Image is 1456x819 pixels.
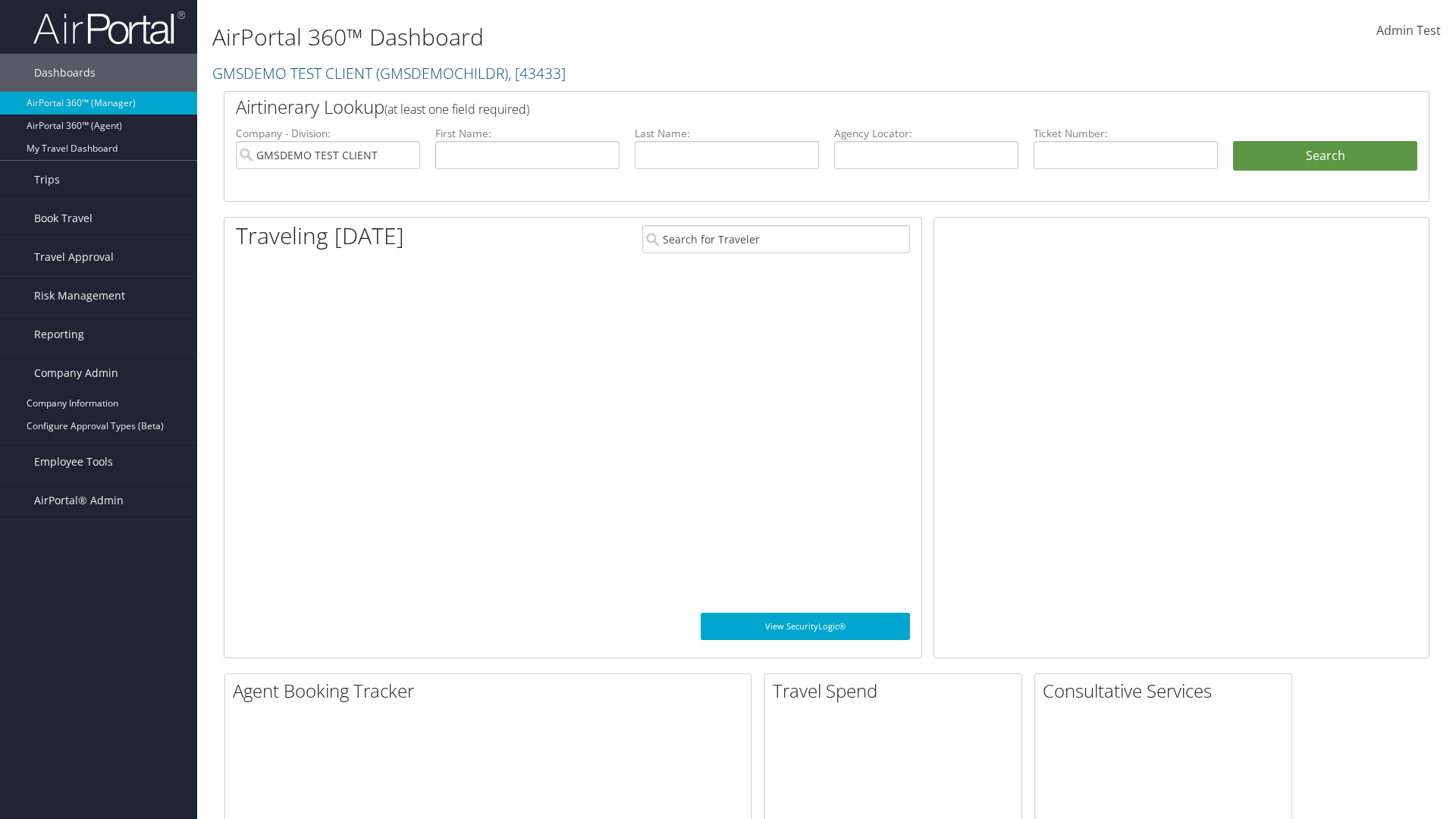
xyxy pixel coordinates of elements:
[508,63,566,83] span: , [ 43433 ]
[233,678,751,704] h2: Agent Booking Tracker
[212,63,566,83] a: GMSDEMO TEST CLIENT
[642,225,910,253] input: Search for Traveler
[34,238,114,276] span: Travel Approval
[34,54,96,92] span: Dashboards
[1233,141,1417,171] button: Search
[773,678,1021,704] h2: Travel Spend
[834,126,1018,141] label: Agency Locator:
[635,126,819,141] label: Last Name:
[435,126,620,141] label: First Name:
[34,277,125,315] span: Risk Management
[1376,22,1441,39] span: Admin Test
[384,101,529,118] span: (at least one field required)
[1376,8,1441,55] a: Admin Test
[236,220,404,252] h1: Traveling [DATE]
[33,10,185,45] img: airportal-logo.png
[212,21,1031,53] h1: AirPortal 360™ Dashboard
[34,199,93,237] span: Book Travel
[34,443,113,481] span: Employee Tools
[34,315,84,353] span: Reporting
[34,354,118,392] span: Company Admin
[1034,126,1218,141] label: Ticket Number:
[701,613,910,640] a: View SecurityLogic®
[376,63,508,83] span: ( GMSDEMOCHILDR )
[34,482,124,519] span: AirPortal® Admin
[1043,678,1291,704] h2: Consultative Services
[236,94,1317,120] h2: Airtinerary Lookup
[236,126,420,141] label: Company - Division:
[34,161,60,199] span: Trips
